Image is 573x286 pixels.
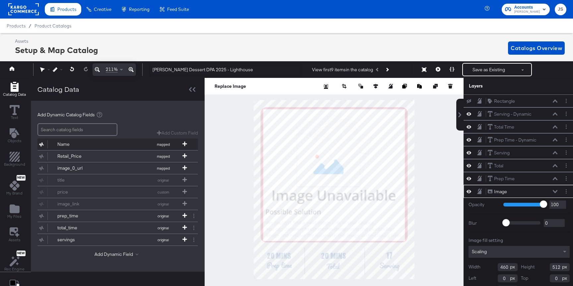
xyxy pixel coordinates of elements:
label: Height [521,264,535,270]
span: Accounts [514,4,540,11]
div: Setup & Map Catalog [15,44,98,56]
button: Layer Options [563,188,570,195]
span: Scaling [472,249,487,255]
span: mapped [145,142,181,147]
span: New [17,251,26,256]
div: pricecustom [37,186,198,198]
button: Next Product [382,64,392,76]
button: Layer Options [563,123,570,130]
button: JS [555,4,566,15]
span: My Brand [6,191,23,196]
div: total_time [57,225,105,231]
div: Rectangle [494,98,515,104]
button: Layer Options [563,149,570,156]
button: Layer Options [563,110,570,117]
div: Image fill setting [469,237,570,244]
div: image_linkoriginal [37,198,198,210]
input: Search catalog fields [37,123,117,136]
div: prep_timeoriginal [37,210,198,222]
button: prep_timeoriginal [37,210,190,222]
div: Assets [15,38,98,44]
span: Add Dynamic Catalog Fields [37,112,95,118]
span: Text [11,115,18,120]
div: image_0_url [57,165,105,171]
button: Add Files [3,202,26,221]
div: total_timeoriginal [37,222,198,234]
span: New [17,176,26,180]
button: total_timeoriginal [37,222,190,234]
button: Assets [5,225,25,245]
span: My Files [7,214,22,219]
label: Width [469,264,480,270]
span: Objects [8,138,22,143]
button: Total [487,162,504,169]
span: original [145,238,181,242]
div: titleoriginal [37,174,198,186]
span: mapped [145,154,181,159]
span: Reporting [129,7,150,12]
button: Rectangle [487,98,515,105]
div: Serving - Dynamic [494,111,532,117]
div: Name [57,141,105,147]
span: Catalogs Overview [511,43,562,53]
button: Text [6,104,24,123]
button: Add Dynamic Field [95,251,141,257]
span: / [26,23,34,29]
button: servingsoriginal [37,234,190,246]
button: image_0_urlmapped [37,162,190,174]
span: JS [557,6,564,13]
span: Products [7,23,26,29]
div: prep_time [57,213,105,219]
svg: Remove background [324,84,328,89]
div: Retail_Price [57,153,105,159]
button: Save as Existing [463,64,515,76]
button: Add Custom Field [157,130,198,136]
span: Rec Engine [4,266,25,272]
span: Creative [94,7,111,12]
button: Add Text [4,127,26,146]
button: Image [487,188,507,195]
button: Prep Time [487,175,515,182]
span: Products [57,7,76,12]
span: Product Catalogs [34,23,71,29]
button: Serving - Dynamic [487,111,532,118]
div: View first 9 items in the catalog [312,67,373,73]
div: Serving [494,150,510,156]
button: NewRec Engine [0,249,29,274]
div: Prep Time [494,176,515,182]
label: Left [469,275,476,281]
button: Layer Options [563,136,570,143]
div: Layers [469,83,537,89]
button: Layer Options [563,175,570,182]
button: Serving [487,149,510,156]
button: Replace Image [215,83,246,89]
div: Namemapped [37,139,198,150]
button: Prep Time - Dynamic [487,137,537,143]
span: original [145,214,181,218]
span: Assets [9,237,21,243]
span: 211% [106,66,118,73]
button: Layer Options [563,162,570,169]
button: Layer Options [563,97,570,104]
div: Catalog Data [37,85,79,94]
div: Retail_Pricemapped [37,150,198,162]
button: Accounts[PERSON_NAME] [502,4,550,15]
span: mapped [145,166,181,171]
button: Copy image [402,83,409,89]
div: Total Time [494,124,514,130]
span: original [145,226,181,230]
label: Blur [469,220,498,226]
button: Retail_Pricemapped [37,150,190,162]
svg: Paste image [417,84,422,88]
div: Image [494,189,507,195]
button: Catalogs Overview [508,41,565,55]
div: Total [494,163,503,169]
span: Feed Suite [167,7,189,12]
div: image_0_urlmapped [37,162,198,174]
button: Total Time [487,124,515,131]
label: Top [521,275,528,281]
label: Opacity [469,201,498,208]
span: [PERSON_NAME] [514,9,540,15]
div: Prep Time - Dynamic [494,137,537,143]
